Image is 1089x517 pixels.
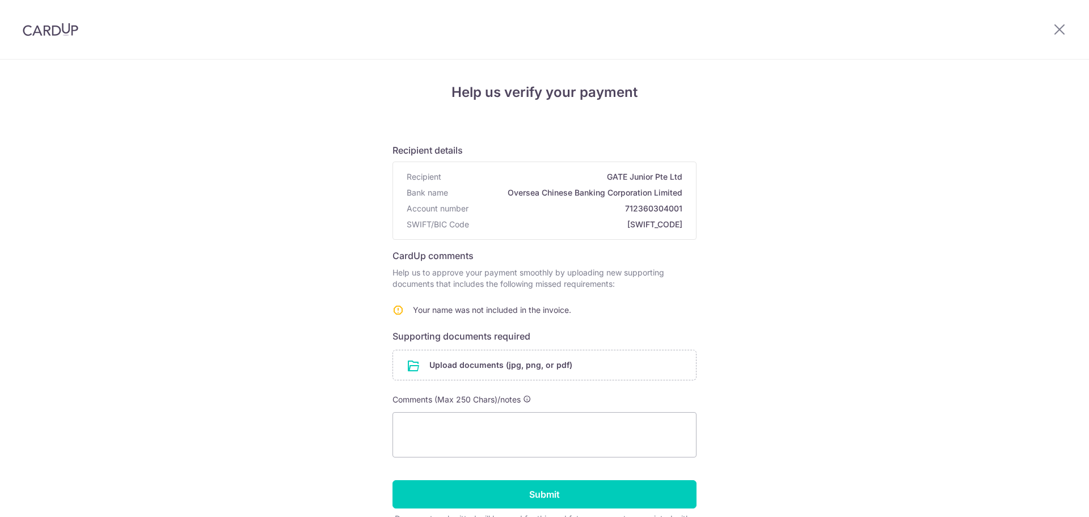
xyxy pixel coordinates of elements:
h6: CardUp comments [392,249,697,262]
span: Comments (Max 250 Chars)/notes [392,395,521,404]
h6: Supporting documents required [392,329,697,343]
span: Oversea Chinese Banking Corporation Limited [453,187,682,198]
span: Your name was not included in the invoice. [413,305,571,315]
span: SWIFT/BIC Code [407,219,469,230]
span: Recipient [407,171,441,183]
input: Submit [392,480,697,508]
span: [SWIFT_CODE] [474,219,682,230]
span: Account number [407,203,468,214]
span: 712360304001 [473,203,682,214]
h4: Help us verify your payment [392,82,697,103]
span: Bank name [407,187,448,198]
p: Help us to approve your payment smoothly by uploading new supporting documents that includes the ... [392,267,697,290]
div: Upload documents (jpg, png, or pdf) [392,350,697,380]
span: GATE Junior Pte Ltd [446,171,682,183]
h6: Recipient details [392,143,697,157]
img: CardUp [23,23,78,36]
